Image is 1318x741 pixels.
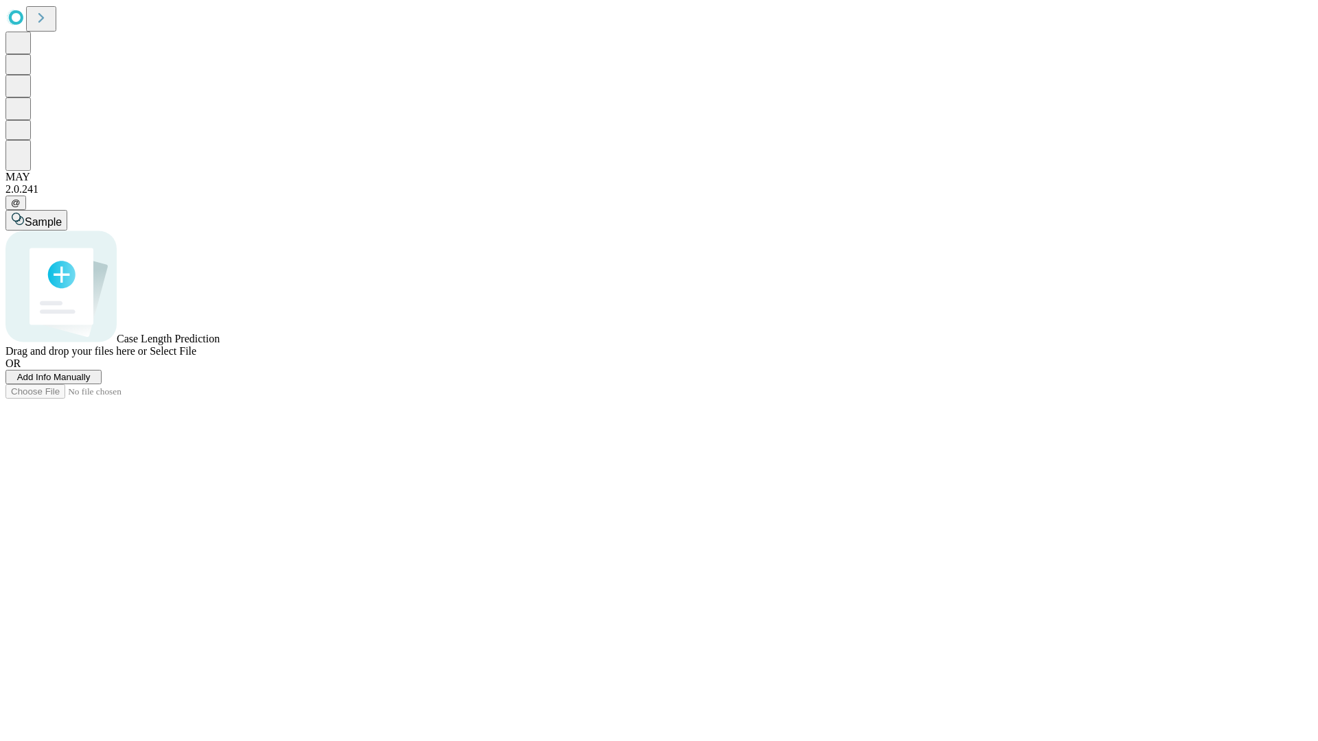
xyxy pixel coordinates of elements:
span: Add Info Manually [17,372,91,382]
span: OR [5,357,21,369]
button: @ [5,196,26,210]
span: @ [11,198,21,208]
div: MAY [5,171,1313,183]
span: Sample [25,216,62,228]
span: Drag and drop your files here or [5,345,147,357]
button: Add Info Manually [5,370,102,384]
div: 2.0.241 [5,183,1313,196]
span: Case Length Prediction [117,333,220,344]
span: Select File [150,345,196,357]
button: Sample [5,210,67,231]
